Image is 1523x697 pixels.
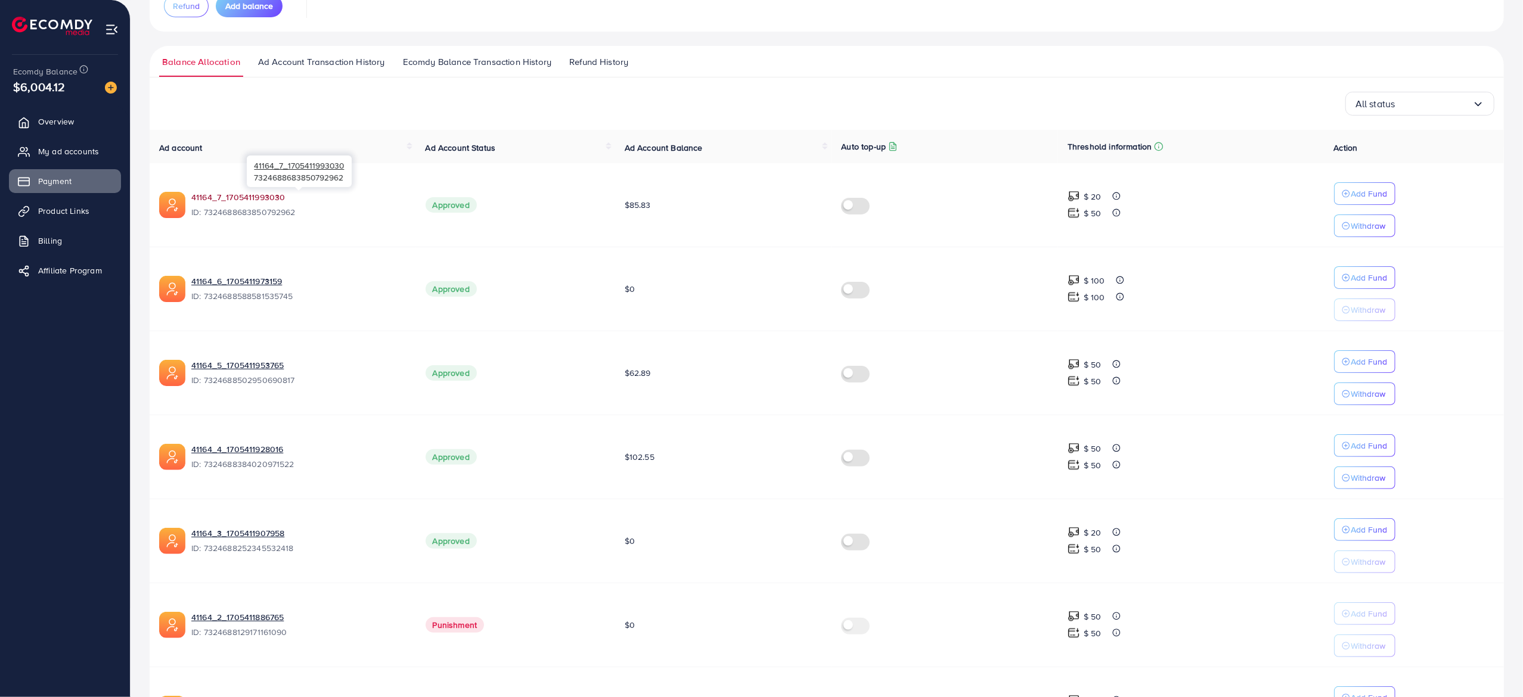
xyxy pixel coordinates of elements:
img: top-up amount [1068,543,1080,555]
img: ic-ads-acc.e4c84228.svg [159,612,185,638]
button: Withdraw [1334,550,1395,573]
p: $ 20 [1084,525,1102,540]
button: Add Fund [1334,602,1395,625]
span: $0 [625,535,635,547]
p: $ 20 [1084,189,1102,204]
p: $ 50 [1084,609,1102,624]
button: Add Fund [1334,434,1395,457]
p: $ 50 [1084,458,1102,472]
p: Add Fund [1351,354,1388,369]
a: 41164_3_1705411907958 [191,527,407,539]
a: Payment [9,169,121,193]
p: Withdraw [1351,555,1386,569]
a: Billing [9,229,121,253]
p: Withdraw [1351,303,1386,317]
p: Add Fund [1351,606,1388,621]
span: My ad accounts [38,145,99,157]
p: Threshold information [1068,139,1152,154]
span: Payment [38,175,72,187]
div: <span class='underline'>41164_4_1705411928016</span></br>7324688384020971522 [191,443,407,471]
span: Ad account [159,142,203,154]
span: Approved [426,449,477,465]
span: Ecomdy Balance [13,66,77,77]
a: Affiliate Program [9,259,121,282]
span: $6,004.12 [13,78,65,95]
img: top-up amount [1068,375,1080,387]
div: <span class='underline'>41164_3_1705411907958</span></br>7324688252345532418 [191,527,407,555]
span: Approved [426,197,477,213]
a: 41164_7_1705411993030 [191,191,407,203]
a: 41164_4_1705411928016 [191,443,407,455]
span: Ad Account Balance [625,142,703,154]
p: Auto top-up [841,139,886,154]
img: ic-ads-acc.e4c84228.svg [159,276,185,302]
button: Add Fund [1334,518,1395,541]
img: logo [12,17,92,35]
img: top-up amount [1068,459,1080,471]
p: $ 50 [1084,374,1102,388]
span: Approved [426,365,477,381]
img: image [105,82,117,94]
span: $0 [625,619,635,631]
img: ic-ads-acc.e4c84228.svg [159,360,185,386]
span: Billing [38,235,62,247]
button: Withdraw [1334,214,1395,237]
a: Overview [9,110,121,133]
span: $0 [625,283,635,295]
p: Add Fund [1351,186,1388,201]
img: top-up amount [1068,207,1080,219]
div: <span class='underline'>41164_5_1705411953765</span></br>7324688502950690817 [191,359,407,387]
span: All status [1355,95,1395,113]
img: top-up amount [1068,627,1080,639]
span: Refund History [569,55,628,69]
p: Add Fund [1351,522,1388,537]
p: Add Fund [1351,438,1388,453]
span: Approved [426,533,477,549]
span: ID: 7324688502950690817 [191,374,407,386]
p: $ 50 [1084,626,1102,640]
input: Search for option [1395,95,1472,113]
a: 41164_6_1705411973159 [191,275,407,287]
div: <span class='underline'>41164_2_1705411886765</span></br>7324688129171161090 [191,611,407,639]
span: $62.89 [625,367,651,379]
button: Add Fund [1334,350,1395,373]
button: Withdraw [1334,634,1395,657]
div: 7324688683850792962 [247,155,352,187]
img: top-up amount [1068,358,1080,371]
img: top-up amount [1068,442,1080,455]
a: Product Links [9,199,121,223]
span: ID: 7324688683850792962 [191,206,407,218]
button: Withdraw [1334,298,1395,321]
p: Withdraw [1351,219,1386,233]
span: $85.83 [625,199,651,211]
p: Withdraw [1351,387,1386,401]
p: $ 50 [1084,357,1102,372]
span: Ad Account Status [426,142,496,154]
span: Overview [38,116,74,127]
p: $ 50 [1084,441,1102,456]
img: top-up amount [1068,526,1080,539]
div: <span class='underline'>41164_6_1705411973159</span></br>7324688588581535745 [191,275,407,303]
span: Product Links [38,205,89,217]
span: ID: 7324688252345532418 [191,542,407,554]
p: $ 50 [1084,206,1102,220]
span: Balance Allocation [162,55,240,69]
span: Ecomdy Balance Transaction History [403,55,551,69]
span: Punishment [426,617,485,633]
p: $ 50 [1084,542,1102,556]
img: menu [105,23,119,36]
span: Approved [426,281,477,297]
img: ic-ads-acc.e4c84228.svg [159,528,185,554]
p: Withdraw [1351,471,1386,485]
span: $102.55 [625,451,655,463]
img: top-up amount [1068,610,1080,623]
iframe: Chat [1472,643,1514,688]
p: $ 100 [1084,273,1105,288]
span: ID: 7324688588581535745 [191,290,407,302]
img: top-up amount [1068,291,1080,303]
span: ID: 7324688384020971522 [191,458,407,470]
div: Search for option [1345,92,1494,116]
span: Action [1334,142,1358,154]
img: ic-ads-acc.e4c84228.svg [159,192,185,218]
button: Withdraw [1334,382,1395,405]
